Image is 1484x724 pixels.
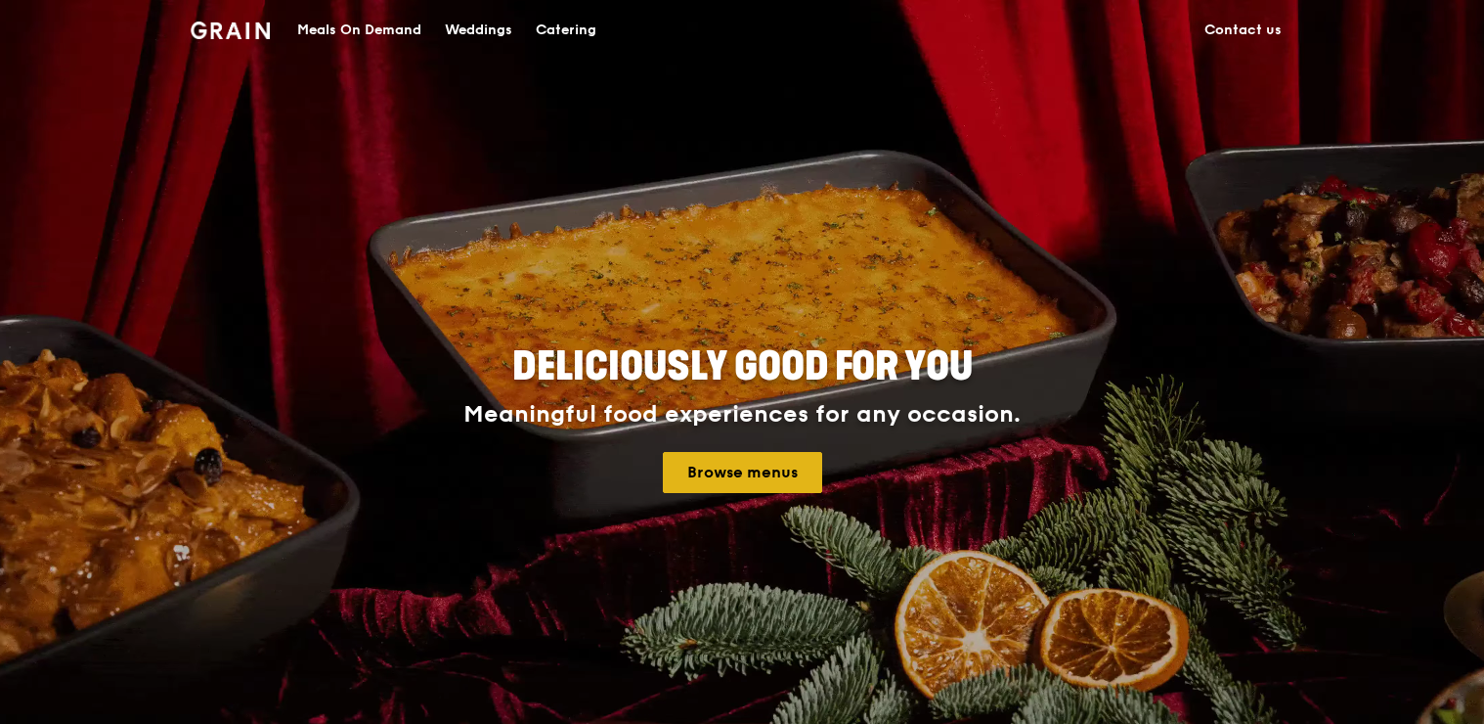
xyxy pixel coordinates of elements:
div: Catering [536,1,596,60]
div: Weddings [445,1,512,60]
a: Weddings [433,1,524,60]
div: Meaningful food experiences for any occasion. [390,401,1094,429]
span: Deliciously good for you [512,343,973,390]
a: Catering [524,1,608,60]
div: Meals On Demand [297,1,421,60]
img: Grain [191,22,270,39]
a: Browse menus [663,452,822,493]
a: Contact us [1193,1,1293,60]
